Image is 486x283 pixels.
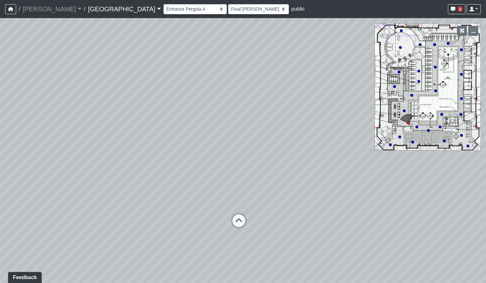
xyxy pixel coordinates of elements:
span: / [16,3,23,16]
a: [PERSON_NAME] [23,3,81,16]
span: / [81,3,88,16]
iframe: Ybug feedback widget [5,270,43,283]
a: [GEOGRAPHIC_DATA] [88,3,161,16]
span: 2 [458,6,462,12]
button: 2 [448,4,465,14]
span: public [291,6,305,12]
